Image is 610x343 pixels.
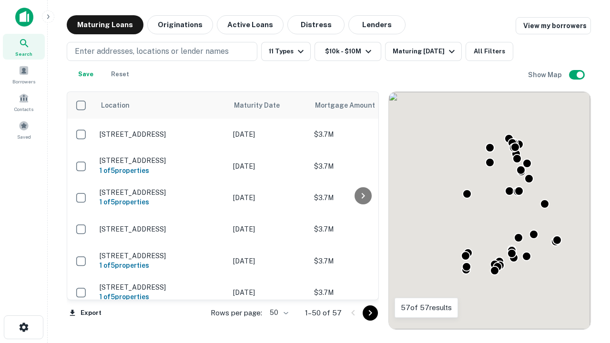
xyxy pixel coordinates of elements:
[100,156,224,165] p: [STREET_ADDRESS]
[211,307,262,319] p: Rows per page:
[528,70,563,80] h6: Show Map
[305,307,342,319] p: 1–50 of 57
[287,15,345,34] button: Distress
[100,225,224,233] p: [STREET_ADDRESS]
[466,42,513,61] button: All Filters
[261,42,311,61] button: 11 Types
[100,130,224,139] p: [STREET_ADDRESS]
[217,15,284,34] button: Active Loans
[309,92,414,119] th: Mortgage Amount
[401,302,452,313] p: 57 of 57 results
[67,42,257,61] button: Enter addresses, locations or lender names
[233,224,305,234] p: [DATE]
[105,65,135,84] button: Reset
[233,161,305,171] p: [DATE]
[3,89,45,115] a: Contacts
[3,117,45,142] a: Saved
[15,8,33,27] img: capitalize-icon.png
[314,287,409,298] p: $3.7M
[314,224,409,234] p: $3.7M
[266,306,290,320] div: 50
[100,283,224,292] p: [STREET_ADDRESS]
[95,92,228,119] th: Location
[17,133,31,141] span: Saved
[315,100,387,111] span: Mortgage Amount
[3,61,45,87] a: Borrowers
[562,236,610,282] iframe: Chat Widget
[75,46,229,57] p: Enter addresses, locations or lender names
[314,256,409,266] p: $3.7M
[71,65,101,84] button: Save your search to get updates of matches that match your search criteria.
[233,129,305,140] p: [DATE]
[100,165,224,176] h6: 1 of 5 properties
[233,192,305,203] p: [DATE]
[389,92,590,329] div: 0 0
[14,105,33,113] span: Contacts
[3,34,45,60] a: Search
[12,78,35,85] span: Borrowers
[314,192,409,203] p: $3.7M
[100,252,224,260] p: [STREET_ADDRESS]
[147,15,213,34] button: Originations
[101,100,130,111] span: Location
[100,292,224,302] h6: 1 of 5 properties
[100,188,224,197] p: [STREET_ADDRESS]
[363,305,378,321] button: Go to next page
[67,306,104,320] button: Export
[314,129,409,140] p: $3.7M
[314,161,409,171] p: $3.7M
[67,15,143,34] button: Maturing Loans
[100,197,224,207] h6: 1 of 5 properties
[228,92,309,119] th: Maturity Date
[348,15,406,34] button: Lenders
[385,42,462,61] button: Maturing [DATE]
[393,46,457,57] div: Maturing [DATE]
[100,260,224,271] h6: 1 of 5 properties
[15,50,32,58] span: Search
[233,256,305,266] p: [DATE]
[233,287,305,298] p: [DATE]
[234,100,292,111] span: Maturity Date
[516,17,591,34] a: View my borrowers
[315,42,381,61] button: $10k - $10M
